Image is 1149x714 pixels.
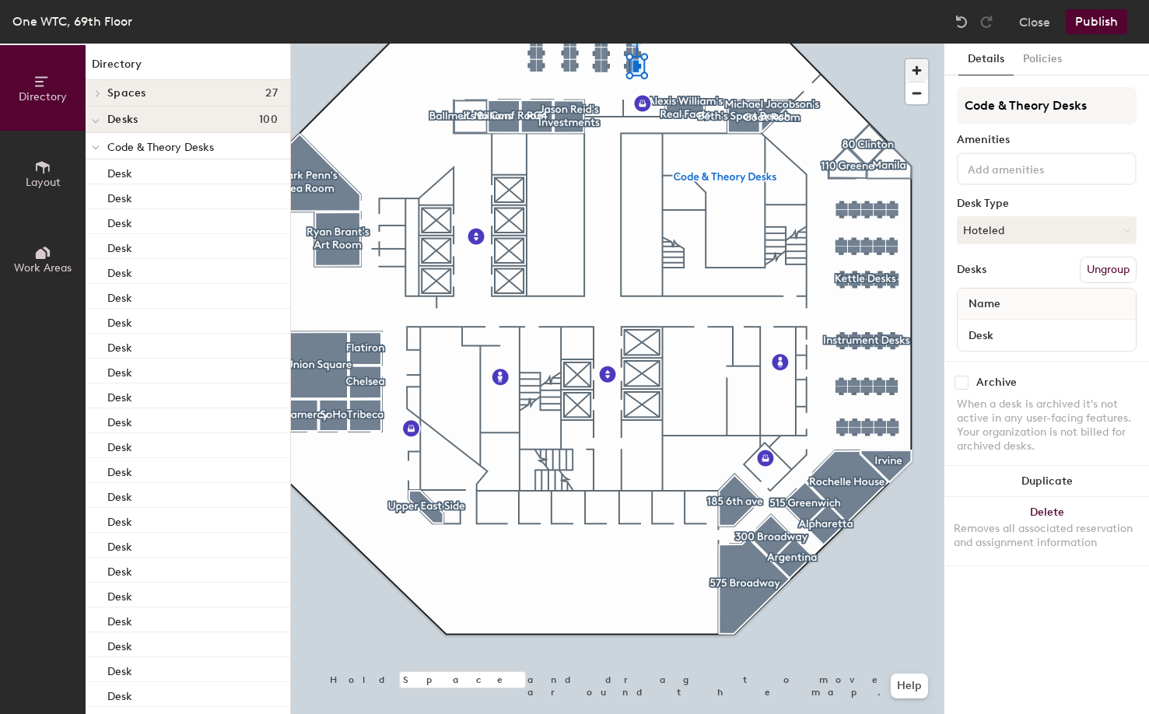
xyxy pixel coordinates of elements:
[107,486,132,504] p: Desk
[107,287,132,305] p: Desk
[1066,9,1127,34] button: Publish
[107,685,132,703] p: Desk
[107,387,132,404] p: Desk
[265,87,278,100] span: 27
[107,660,132,678] p: Desk
[1080,257,1137,283] button: Ungroup
[1019,9,1050,34] button: Close
[954,14,969,30] img: Undo
[957,397,1137,453] div: When a desk is archived it's not active in any user-facing features. Your organization is not bil...
[957,198,1137,210] div: Desk Type
[107,586,132,604] p: Desk
[976,376,1017,389] div: Archive
[107,536,132,554] p: Desk
[107,212,132,230] p: Desk
[965,159,1105,177] input: Add amenities
[14,261,72,275] span: Work Areas
[107,312,132,330] p: Desk
[107,362,132,380] p: Desk
[961,324,1133,346] input: Unnamed desk
[26,176,61,189] span: Layout
[957,216,1137,244] button: Hoteled
[107,114,138,126] span: Desks
[944,497,1149,565] button: DeleteRemoves all associated reservation and assignment information
[979,14,994,30] img: Redo
[107,237,132,255] p: Desk
[107,511,132,529] p: Desk
[107,436,132,454] p: Desk
[12,12,132,31] div: One WTC, 69th Floor
[944,466,1149,497] button: Duplicate
[1014,44,1071,75] button: Policies
[107,141,214,154] span: Code & Theory Desks
[957,264,986,276] div: Desks
[957,134,1137,146] div: Amenities
[107,262,132,280] p: Desk
[86,56,290,80] h1: Directory
[107,561,132,579] p: Desk
[259,114,278,126] span: 100
[891,674,928,698] button: Help
[107,337,132,355] p: Desk
[954,522,1140,550] div: Removes all associated reservation and assignment information
[19,90,67,103] span: Directory
[107,461,132,479] p: Desk
[107,163,132,180] p: Desk
[961,290,1008,318] span: Name
[958,44,1014,75] button: Details
[107,611,132,628] p: Desk
[107,87,146,100] span: Spaces
[107,411,132,429] p: Desk
[107,635,132,653] p: Desk
[107,187,132,205] p: Desk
